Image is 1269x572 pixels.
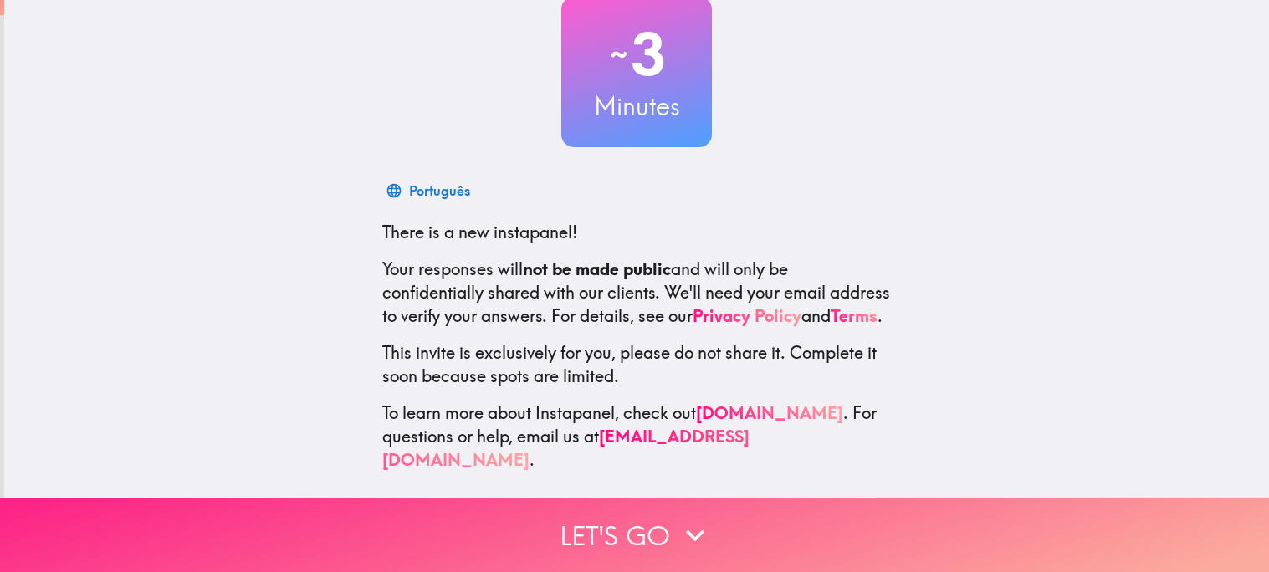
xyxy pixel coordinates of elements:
[409,179,470,202] div: Português
[382,426,750,470] a: [EMAIL_ADDRESS][DOMAIN_NAME]
[382,258,891,328] p: Your responses will and will only be confidentially shared with our clients. We'll need your emai...
[561,20,712,89] h2: 3
[693,305,801,326] a: Privacy Policy
[831,305,878,326] a: Terms
[561,89,712,124] h3: Minutes
[382,341,891,388] p: This invite is exclusively for you, please do not share it. Complete it soon because spots are li...
[696,402,843,423] a: [DOMAIN_NAME]
[382,222,577,243] span: There is a new instapanel!
[523,258,671,279] b: not be made public
[607,29,631,79] span: ~
[382,401,891,472] p: To learn more about Instapanel, check out . For questions or help, email us at .
[382,174,477,207] button: Português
